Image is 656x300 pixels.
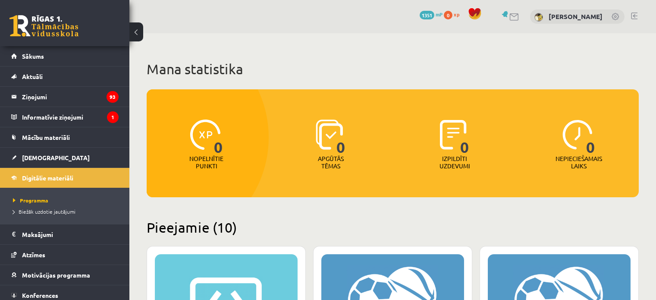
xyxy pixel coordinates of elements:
[444,11,464,18] a: 0 xp
[22,291,58,299] span: Konferences
[440,120,467,150] img: icon-completed-tasks-ad58ae20a441b2904462921112bc710f1caf180af7a3daa7317a5a94f2d26646.svg
[22,224,119,244] legend: Maksājumi
[11,148,119,167] a: [DEMOGRAPHIC_DATA]
[22,87,119,107] legend: Ziņojumi
[189,155,223,170] p: Nopelnītie punkti
[586,120,595,155] span: 0
[420,11,434,19] span: 1351
[316,120,343,150] img: icon-learned-topics-4a711ccc23c960034f471b6e78daf4a3bad4a20eaf4de84257b87e66633f6470.svg
[22,52,44,60] span: Sākums
[454,11,459,18] span: xp
[13,208,121,215] a: Biežāk uzdotie jautājumi
[562,120,593,150] img: icon-clock-7be60019b62300814b6bd22b8e044499b485619524d84068768e800edab66f18.svg
[314,155,348,170] p: Apgūtās tēmas
[11,224,119,244] a: Maksājumi
[11,265,119,285] a: Motivācijas programma
[534,13,543,22] img: Konstantīns Hivričs
[22,251,45,259] span: Atzīmes
[22,154,90,161] span: [DEMOGRAPHIC_DATA]
[13,197,48,204] span: Programma
[13,196,121,204] a: Programma
[147,219,639,236] h2: Pieejamie (10)
[22,174,73,182] span: Digitālie materiāli
[22,133,70,141] span: Mācību materiāli
[460,120,469,155] span: 0
[11,245,119,265] a: Atzīmes
[22,107,119,127] legend: Informatīvie ziņojumi
[11,127,119,147] a: Mācību materiāli
[11,46,119,66] a: Sākums
[214,120,223,155] span: 0
[11,66,119,86] a: Aktuāli
[13,208,75,215] span: Biežāk uzdotie jautājumi
[438,155,471,170] p: Izpildīti uzdevumi
[420,11,443,18] a: 1351 mP
[22,73,43,80] span: Aktuāli
[549,12,603,21] a: [PERSON_NAME]
[147,60,639,78] h1: Mana statistika
[190,120,220,150] img: icon-xp-0682a9bc20223a9ccc6f5883a126b849a74cddfe5390d2b41b4391c66f2066e7.svg
[22,271,90,279] span: Motivācijas programma
[11,107,119,127] a: Informatīvie ziņojumi1
[11,168,119,188] a: Digitālie materiāli
[107,91,119,103] i: 93
[11,87,119,107] a: Ziņojumi93
[436,11,443,18] span: mP
[9,15,78,37] a: Rīgas 1. Tālmācības vidusskola
[556,155,602,170] p: Nepieciešamais laiks
[336,120,345,155] span: 0
[107,111,119,123] i: 1
[444,11,452,19] span: 0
